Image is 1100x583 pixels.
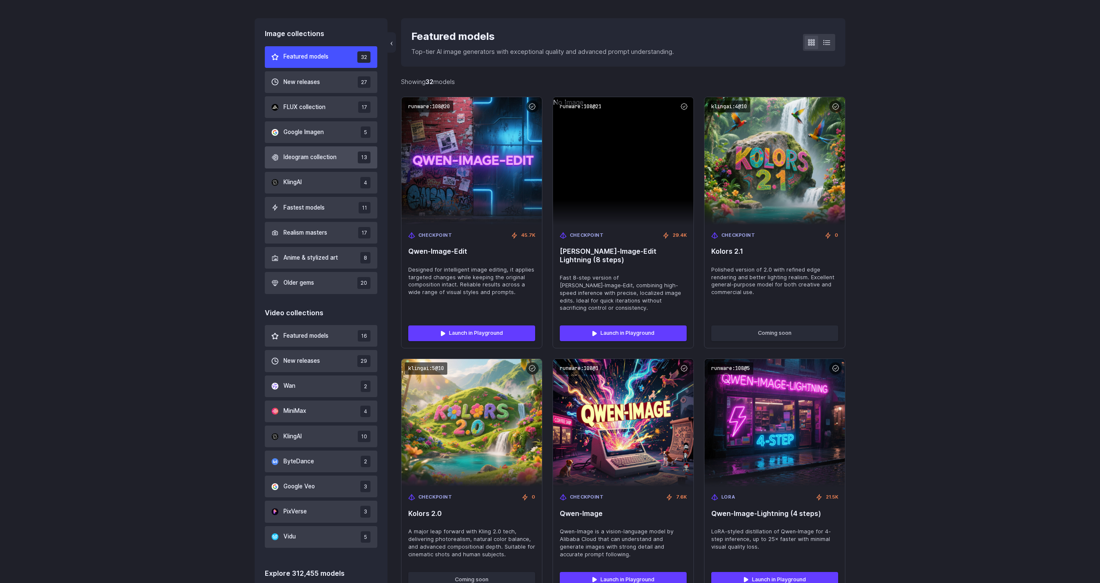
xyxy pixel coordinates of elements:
span: 13 [358,151,370,163]
button: Featured models 32 [265,46,377,68]
span: Checkpoint [570,232,604,239]
span: 27 [358,76,370,88]
button: ByteDance 2 [265,451,377,472]
button: Older gems 20 [265,272,377,294]
span: 5 [361,531,370,543]
button: Fastest models 11 [265,197,377,219]
span: 17 [358,101,370,113]
span: Ideogram collection [283,153,337,162]
span: Checkpoint [570,493,604,501]
span: Vidu [283,532,296,541]
button: PixVerse 3 [265,501,377,522]
span: FLUX collection [283,103,326,112]
button: MiniMax 4 [265,401,377,422]
span: LoRA-styled distillation of Qwen‑Image for 4-step inference, up to 25× faster with minimal visual... [711,528,838,551]
span: Qwen‑Image‑Edit [408,247,535,255]
span: KlingAI [283,432,302,441]
span: 4 [360,177,370,188]
button: Vidu 5 [265,526,377,548]
button: New releases 29 [265,350,377,372]
span: 2 [361,456,370,467]
img: Qwen-Image [553,359,693,487]
span: Older gems [283,278,314,288]
button: Google Veo 3 [265,476,377,497]
span: 32 [357,51,370,63]
span: 17 [358,227,370,238]
span: LoRA [721,493,735,501]
span: 29 [357,355,370,367]
button: KlingAI 10 [265,426,377,447]
div: Image collections [265,28,377,39]
span: 20 [357,277,370,289]
span: 7.6K [676,493,687,501]
span: MiniMax [283,406,306,416]
span: No Image [553,98,584,107]
span: Wan [283,381,295,391]
span: Featured models [283,52,328,62]
a: Launch in Playground [408,325,535,341]
span: Realism masters [283,228,327,238]
span: Kolors 2.1 [711,247,838,255]
code: klingai:5@10 [405,362,447,375]
button: New releases 27 [265,71,377,93]
span: ByteDance [283,457,314,466]
span: 8 [360,252,370,263]
span: Checkpoint [418,493,452,501]
span: 5 [361,126,370,138]
strong: 32 [426,78,433,85]
code: runware:108@1 [556,362,602,375]
code: runware:108@20 [405,101,453,113]
span: Qwen-Image [560,510,687,518]
span: [PERSON_NAME]‑Image‑Edit Lightning (8 steps) [560,247,687,263]
button: Coming soon [711,325,838,341]
span: KlingAI [283,178,302,187]
p: Top-tier AI image generators with exceptional quality and advanced prompt understanding. [411,47,674,56]
span: 0 [835,232,838,239]
span: Kolors 2.0 [408,510,535,518]
span: Checkpoint [721,232,755,239]
button: Realism masters 17 [265,222,377,244]
span: New releases [283,78,320,87]
span: 16 [358,330,370,342]
span: 29.4K [673,232,687,239]
span: 2 [361,381,370,392]
code: runware:108@5 [708,362,753,375]
span: Polished version of 2.0 with refined edge rendering and better lighting realism. Excellent genera... [711,266,838,297]
span: Google Imagen [283,128,324,137]
button: Ideogram collection 13 [265,146,377,168]
code: runware:108@21 [556,101,605,113]
button: FLUX collection 17 [265,96,377,118]
div: Showing models [401,77,455,87]
button: Google Imagen 5 [265,121,377,143]
div: Video collections [265,308,377,319]
a: Launch in Playground [560,325,687,341]
img: Qwen‑Image-Lightning (4 steps) [704,359,845,487]
img: Qwen‑Image‑Edit [401,97,542,225]
img: Kolors 2.0 [401,359,542,487]
button: ‹ [387,32,396,53]
span: 4 [360,406,370,417]
button: Wan 2 [265,376,377,397]
div: Explore 312,455 models [265,568,377,579]
button: Anime & stylized art 8 [265,247,377,269]
span: Designed for intelligent image editing, it applies targeted changes while keeping the original co... [408,266,535,297]
img: Kolors 2.1 [704,97,845,225]
span: Qwen‑Image-Lightning (4 steps) [711,510,838,518]
span: 45.7K [521,232,535,239]
button: KlingAI 4 [265,172,377,193]
span: 21.5K [826,493,838,501]
button: Featured models 16 [265,325,377,347]
span: Featured models [283,331,328,341]
code: klingai:4@10 [708,101,750,113]
span: Fastest models [283,203,325,213]
span: 3 [360,506,370,517]
span: PixVerse [283,507,307,516]
span: Fast 8-step version of [PERSON_NAME]‑Image‑Edit, combining high-speed inference with precise, loc... [560,274,687,312]
span: A major leap forward with Kling 2.0 tech, delivering photorealism, natural color balance, and adv... [408,528,535,558]
span: 10 [358,431,370,442]
span: Checkpoint [418,232,452,239]
span: Anime & stylized art [283,253,338,263]
span: 11 [359,202,370,213]
span: 3 [360,481,370,492]
span: 0 [532,493,535,501]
